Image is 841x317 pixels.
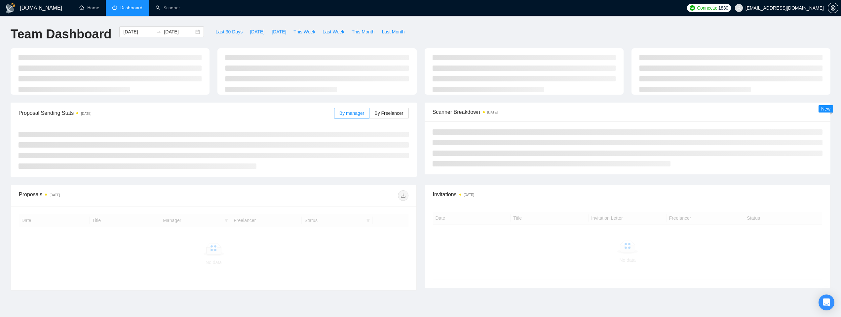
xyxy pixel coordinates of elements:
span: user [737,6,741,10]
span: Last Week [323,28,344,35]
span: This Month [352,28,374,35]
button: [DATE] [246,26,268,37]
button: Last Month [378,26,408,37]
button: setting [828,3,838,13]
time: [DATE] [50,193,60,197]
span: swap-right [156,29,161,34]
a: searchScanner [156,5,180,11]
span: Proposal Sending Stats [19,109,334,117]
input: End date [164,28,194,35]
h1: Team Dashboard [11,26,111,42]
span: Connects: [697,4,717,12]
span: dashboard [112,5,117,10]
button: [DATE] [268,26,290,37]
time: [DATE] [464,193,474,197]
img: upwork-logo.png [690,5,695,11]
button: Last Week [319,26,348,37]
span: By Freelancer [374,111,403,116]
span: [DATE] [272,28,286,35]
div: Open Intercom Messenger [819,294,834,310]
span: New [821,106,830,112]
button: Last 30 Days [212,26,246,37]
img: logo [5,3,16,14]
a: homeHome [79,5,99,11]
div: Proposals [19,190,213,201]
span: to [156,29,161,34]
span: Scanner Breakdown [433,108,823,116]
span: Dashboard [120,5,142,11]
span: Last 30 Days [215,28,243,35]
span: By manager [339,111,364,116]
time: [DATE] [81,112,91,115]
span: setting [828,5,838,11]
span: Invitations [433,190,822,199]
time: [DATE] [487,111,498,114]
input: Start date [123,28,153,35]
span: Last Month [382,28,404,35]
span: This Week [293,28,315,35]
a: setting [828,5,838,11]
button: This Week [290,26,319,37]
span: [DATE] [250,28,264,35]
span: 1830 [718,4,728,12]
button: This Month [348,26,378,37]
